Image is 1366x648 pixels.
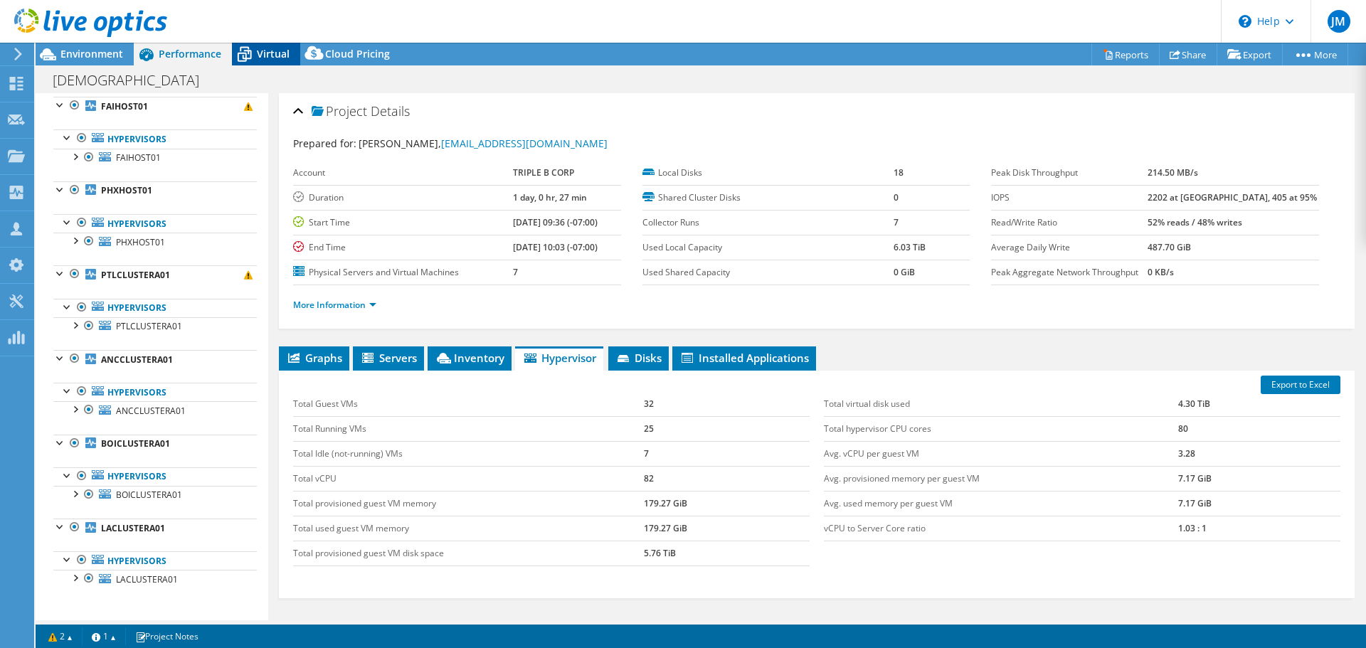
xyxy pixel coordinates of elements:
[53,97,257,115] a: FAIHOST01
[522,351,596,365] span: Hypervisor
[644,441,810,466] td: 7
[359,137,608,150] span: [PERSON_NAME],
[293,137,356,150] label: Prepared for:
[159,47,221,60] span: Performance
[293,166,513,180] label: Account
[1148,191,1317,203] b: 2202 at [GEOGRAPHIC_DATA], 405 at 95%
[293,516,644,541] td: Total used guest VM memory
[1148,266,1174,278] b: 0 KB/s
[60,47,123,60] span: Environment
[53,350,257,368] a: ANCCLUSTERA01
[116,489,182,501] span: BOICLUSTERA01
[824,441,1178,466] td: Avg. vCPU per guest VM
[286,351,342,365] span: Graphs
[513,216,598,228] b: [DATE] 09:36 (-07:00)
[101,354,173,366] b: ANCCLUSTERA01
[53,383,257,401] a: Hypervisors
[1091,43,1160,65] a: Reports
[679,351,809,365] span: Installed Applications
[257,47,290,60] span: Virtual
[1178,516,1340,541] td: 1.03 : 1
[53,149,257,167] a: FAIHOST01
[642,240,894,255] label: Used Local Capacity
[53,265,257,284] a: PTLCLUSTERA01
[513,241,598,253] b: [DATE] 10:03 (-07:00)
[642,191,894,205] label: Shared Cluster Disks
[824,491,1178,516] td: Avg. used memory per guest VM
[46,73,221,88] h1: [DEMOGRAPHIC_DATA]
[644,392,810,417] td: 32
[1239,15,1251,28] svg: \n
[991,240,1148,255] label: Average Daily Write
[101,184,152,196] b: PHXHOST01
[1159,43,1217,65] a: Share
[53,435,257,453] a: BOICLUSTERA01
[53,519,257,537] a: LACLUSTERA01
[293,392,644,417] td: Total Guest VMs
[1148,241,1191,253] b: 487.70 GiB
[991,166,1148,180] label: Peak Disk Throughput
[1178,491,1340,516] td: 7.17 GiB
[53,486,257,504] a: BOICLUSTERA01
[824,516,1178,541] td: vCPU to Server Core ratio
[824,392,1178,417] td: Total virtual disk used
[644,516,810,541] td: 179.27 GiB
[53,570,257,588] a: LACLUSTERA01
[644,541,810,565] td: 5.76 TiB
[293,541,644,565] td: Total provisioned guest VM disk space
[101,522,165,534] b: LACLUSTERA01
[101,100,148,112] b: FAIHOST01
[513,191,587,203] b: 1 day, 0 hr, 27 min
[435,351,504,365] span: Inventory
[53,129,257,148] a: Hypervisors
[293,416,644,441] td: Total Running VMs
[894,191,899,203] b: 0
[513,266,518,278] b: 7
[1217,43,1283,65] a: Export
[894,166,904,179] b: 18
[644,491,810,516] td: 179.27 GiB
[644,466,810,491] td: 82
[53,551,257,570] a: Hypervisors
[615,351,662,365] span: Disks
[38,627,83,645] a: 2
[1178,392,1340,417] td: 4.30 TiB
[642,216,894,230] label: Collector Runs
[293,265,513,280] label: Physical Servers and Virtual Machines
[513,166,574,179] b: TRIPLE B CORP
[371,102,410,119] span: Details
[991,216,1148,230] label: Read/Write Ratio
[642,166,894,180] label: Local Disks
[293,441,644,466] td: Total Idle (not-running) VMs
[116,320,182,332] span: PTLCLUSTERA01
[293,491,644,516] td: Total provisioned guest VM memory
[1261,376,1340,394] a: Export to Excel
[894,216,899,228] b: 7
[293,191,513,205] label: Duration
[1328,10,1350,33] span: JM
[53,233,257,251] a: PHXHOST01
[325,47,390,60] span: Cloud Pricing
[360,351,417,365] span: Servers
[116,152,161,164] span: FAIHOST01
[53,317,257,336] a: PTLCLUSTERA01
[293,466,644,491] td: Total vCPU
[101,437,170,450] b: BOICLUSTERA01
[1148,166,1198,179] b: 214.50 MB/s
[1178,416,1340,441] td: 80
[125,627,208,645] a: Project Notes
[991,265,1148,280] label: Peak Aggregate Network Throughput
[1282,43,1348,65] a: More
[53,181,257,200] a: PHXHOST01
[82,627,126,645] a: 1
[116,405,186,417] span: ANCCLUSTERA01
[293,216,513,230] label: Start Time
[293,299,376,311] a: More Information
[441,137,608,150] a: [EMAIL_ADDRESS][DOMAIN_NAME]
[991,191,1148,205] label: IOPS
[101,269,170,281] b: PTLCLUSTERA01
[53,467,257,486] a: Hypervisors
[116,236,165,248] span: PHXHOST01
[894,266,915,278] b: 0 GiB
[644,416,810,441] td: 25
